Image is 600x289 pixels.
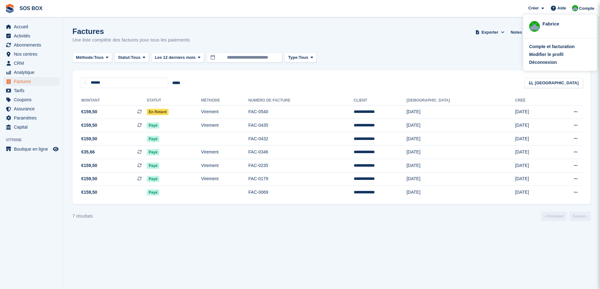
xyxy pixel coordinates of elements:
[115,53,149,63] button: Statut: Tous
[3,95,60,104] a: menu
[3,114,60,122] a: menu
[72,213,93,220] div: 7 résultats
[147,136,159,142] span: Payé
[14,114,52,122] span: Paramètres
[407,172,515,186] td: [DATE]
[72,27,190,36] h1: Factures
[81,108,97,115] span: €159,50
[528,5,539,11] span: Créer
[14,59,52,68] span: CRM
[508,27,543,37] a: Notes de crédit
[529,59,557,66] div: Déconnexion
[5,4,14,13] img: stora-icon-8386f47178a22dfd0bd8f6a31ec36ba5ce8667c1dd55bd0f319d3a0aa187defe.svg
[151,53,204,63] button: Les 12 derniers mois
[3,50,60,58] a: menu
[201,96,248,106] th: Méthode
[72,36,190,44] p: Une liste complète des factures pour tous les paiements
[147,96,201,106] th: Statut
[14,22,52,31] span: Accueil
[81,136,97,142] span: €159,50
[14,41,52,49] span: Abonnements
[515,105,550,119] td: [DATE]
[407,96,515,106] th: [DEMOGRAPHIC_DATA]
[201,105,248,119] td: Virement
[81,149,95,155] span: €35,66
[14,68,52,77] span: Analytique
[249,159,354,173] td: FAC-0235
[14,95,52,104] span: Coupons
[72,53,112,63] button: Méthode: Tous
[81,162,97,169] span: €159,50
[354,96,407,106] th: Client
[3,77,60,86] a: menu
[407,146,515,159] td: [DATE]
[285,53,317,63] button: Type: Tous
[14,145,52,153] span: Boutique en ligne
[155,54,196,61] span: Les 12 derniers mois
[14,104,52,113] span: Assurance
[3,68,60,77] a: menu
[540,212,592,221] nav: Page
[3,104,60,113] a: menu
[201,119,248,132] td: Virement
[94,54,104,61] span: Tous
[515,172,550,186] td: [DATE]
[515,186,550,199] td: [DATE]
[3,145,60,153] a: menu
[147,122,159,129] span: Payé
[529,51,563,58] div: Modifier le profil
[118,54,131,61] span: Statut:
[131,54,140,61] span: Tous
[249,146,354,159] td: FAC-0346
[14,50,52,58] span: Nos centres
[147,176,159,182] span: Payé
[3,22,60,31] a: menu
[407,186,515,199] td: [DATE]
[474,27,506,37] button: Exporter
[407,105,515,119] td: [DATE]
[147,189,159,196] span: Payé
[147,163,159,169] span: Payé
[81,189,97,196] span: €159,50
[535,80,579,86] span: [GEOGRAPHIC_DATA]
[14,31,52,40] span: Activités
[6,137,63,143] span: Vitrine
[3,123,60,131] a: menu
[515,132,550,146] td: [DATE]
[515,146,550,159] td: [DATE]
[249,132,354,146] td: FAC-0432
[249,186,354,199] td: FAC-0069
[288,54,299,61] span: Type:
[542,20,591,26] div: Fabrice
[515,159,550,173] td: [DATE]
[249,172,354,186] td: FAC-0179
[529,51,591,58] a: Modifier le profil
[407,119,515,132] td: [DATE]
[52,145,60,153] a: Boutique d'aperçu
[3,86,60,95] a: menu
[14,86,52,95] span: Tarifs
[76,54,94,61] span: Méthode:
[201,146,248,159] td: Virement
[529,21,540,32] img: Fabrice
[557,5,566,11] span: Aide
[515,96,550,106] th: Créé
[572,5,578,11] img: Fabrice
[299,54,308,61] span: Tous
[3,41,60,49] a: menu
[529,43,575,50] div: Compte et facturation
[81,122,97,129] span: €159,50
[80,96,147,106] th: Montant
[147,109,169,115] span: En retard
[515,119,550,132] td: [DATE]
[3,31,60,40] a: menu
[529,43,591,50] a: Compte et facturation
[201,172,248,186] td: Virement
[579,5,594,12] span: Compte
[14,77,52,86] span: Factures
[569,212,591,221] a: Suivant
[3,59,60,68] a: menu
[249,96,354,106] th: Numéro de facture
[529,59,591,66] a: Déconnexion
[407,132,515,146] td: [DATE]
